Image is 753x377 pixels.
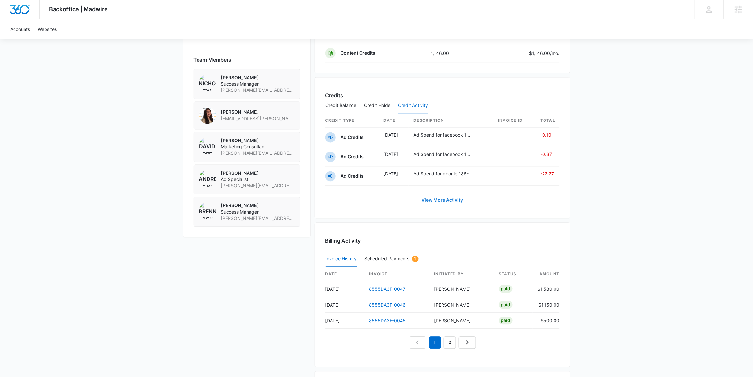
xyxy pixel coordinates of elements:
[221,75,295,81] p: [PERSON_NAME]
[383,132,403,139] p: [DATE]
[326,98,357,114] button: Credit Balance
[415,193,470,208] a: View More Activity
[194,56,232,64] span: Team Members
[378,114,408,128] th: Date
[325,281,364,297] td: [DATE]
[325,297,364,313] td: [DATE]
[429,337,441,349] em: 1
[325,267,364,281] th: date
[199,75,216,91] img: Nicholas Geymann
[533,313,560,329] td: $500.00
[325,237,560,245] h3: Billing Activity
[326,252,357,267] button: Invoice History
[364,98,391,114] button: Credit Holds
[199,138,216,154] img: David Korecki
[34,19,61,39] a: Websites
[325,114,379,128] th: Credit Type
[414,132,473,139] p: Ad Spend for facebook 1047085881999318
[221,81,295,88] span: Success Manager
[221,209,295,215] span: Success Manager
[540,151,559,158] p: -0.37
[221,170,295,177] p: [PERSON_NAME]
[341,154,364,160] p: Ad Credits
[49,6,108,13] span: Backoffice | Madwire
[499,317,513,325] div: Paid
[341,134,364,141] p: Ad Credits
[221,116,295,122] span: [EMAIL_ADDRESS][PERSON_NAME][DOMAIN_NAME]
[429,267,494,281] th: Initiated By
[426,44,481,63] td: 1,146.00
[369,302,406,308] a: 8555DA3F-0046
[383,151,403,158] p: [DATE]
[499,301,513,309] div: Paid
[429,313,494,329] td: [PERSON_NAME]
[414,171,473,177] p: Ad Spend for google 186-612-8650
[341,173,364,180] p: Ad Credits
[221,183,295,189] span: [PERSON_NAME][EMAIL_ADDRESS][PERSON_NAME][DOMAIN_NAME]
[365,256,419,262] div: Scheduled Payments
[325,92,343,99] h3: Credits
[221,215,295,222] span: [PERSON_NAME][EMAIL_ADDRESS][PERSON_NAME][DOMAIN_NAME]
[550,51,560,56] span: /mo.
[429,297,494,313] td: [PERSON_NAME]
[533,281,560,297] td: $1,580.00
[325,313,364,329] td: [DATE]
[221,176,295,183] span: Ad Specialist
[6,19,34,39] a: Accounts
[221,203,295,209] p: [PERSON_NAME]
[221,109,295,116] p: [PERSON_NAME]
[221,87,295,94] span: [PERSON_NAME][EMAIL_ADDRESS][PERSON_NAME][DOMAIN_NAME]
[221,144,295,150] span: Marketing Consultant
[533,297,560,313] td: $1,150.00
[341,50,376,57] p: Content Credits
[540,132,559,139] p: -0.10
[529,50,560,57] p: $1,146.00
[383,171,403,177] p: [DATE]
[494,267,533,281] th: status
[540,171,559,177] p: -22.27
[369,318,406,324] a: 8555DA3F-0045
[414,151,473,158] p: Ad Spend for facebook 1047085881999318
[533,267,560,281] th: amount
[369,287,406,292] a: 8555DA3F-0047
[535,114,559,128] th: Total
[398,98,428,114] button: Credit Activity
[364,267,429,281] th: invoice
[499,285,513,293] div: Paid
[409,337,476,349] nav: Pagination
[412,256,419,262] div: 1 items
[199,203,216,219] img: Brennan Rachman
[459,337,476,349] a: Next Page
[429,281,494,297] td: [PERSON_NAME]
[199,170,216,187] img: Andrew Gilbert
[444,337,456,349] a: Page 2
[493,114,535,128] th: Invoice ID
[199,107,216,124] img: Audriana Talamantes
[409,114,493,128] th: Description
[221,150,295,157] span: [PERSON_NAME][EMAIL_ADDRESS][PERSON_NAME][DOMAIN_NAME]
[221,138,295,144] p: [PERSON_NAME]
